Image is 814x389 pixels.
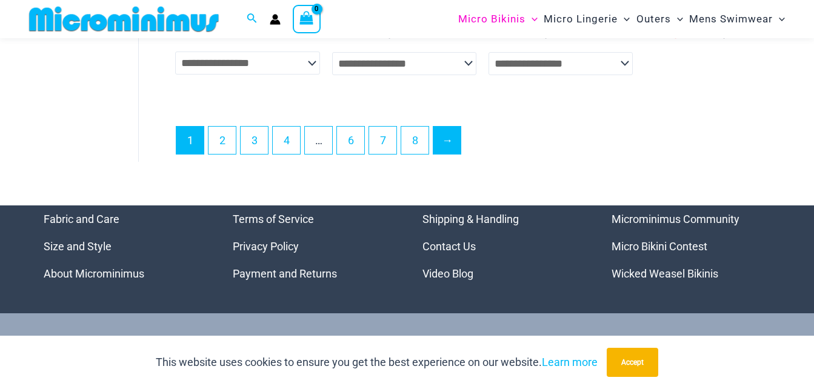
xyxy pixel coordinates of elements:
span: Menu Toggle [525,4,538,35]
a: Wicked Weasel Bikinis [612,267,718,280]
a: Page 8 [401,127,429,154]
span: Page 1 [176,127,204,154]
a: Search icon link [247,12,258,27]
span: $ [387,28,392,40]
span: $ [721,28,727,40]
nav: Menu [612,205,771,287]
span: Micro Lingerie [544,4,618,35]
a: Account icon link [270,14,281,25]
nav: Product Pagination [175,126,789,161]
bdi: 149 USD [721,28,764,40]
nav: Menu [422,205,582,287]
bdi: 49 USD [387,28,424,40]
bdi: 165 USD [673,28,716,40]
a: Contact Us [422,240,476,253]
a: Micro BikinisMenu ToggleMenu Toggle [455,4,541,35]
nav: Site Navigation [453,2,790,36]
span: … [305,127,332,154]
a: Learn more [542,356,598,368]
a: Page 3 [241,127,268,154]
nav: Menu [44,205,203,287]
a: Page 7 [369,127,396,154]
span: $ [543,28,549,40]
a: Video Blog [422,267,473,280]
span: Mens Swimwear [689,4,773,35]
a: Page 6 [337,127,364,154]
span: Outers [636,4,671,35]
aside: Footer Widget 1 [44,205,203,287]
aside: Footer Widget 4 [612,205,771,287]
a: Shipping & Handling [422,213,519,225]
span: Micro Bikinis [458,4,525,35]
a: Micro LingerieMenu ToggleMenu Toggle [541,4,633,35]
a: Mens SwimwearMenu ToggleMenu Toggle [686,4,788,35]
nav: Menu [233,205,392,287]
a: View Shopping Cart, empty [293,5,321,33]
bdi: 89 USD [543,28,581,40]
p: This website uses cookies to ensure you get the best experience on our website. [156,353,598,371]
span: Menu Toggle [671,4,683,35]
a: Size and Style [44,240,112,253]
a: Page 4 [273,127,300,154]
aside: Footer Widget 2 [233,205,392,287]
button: Accept [607,348,658,377]
a: Privacy Policy [233,240,299,253]
a: Microminimus Community [612,213,739,225]
a: About Microminimus [44,267,144,280]
a: Micro Bikini Contest [612,240,707,253]
span: Menu Toggle [773,4,785,35]
img: MM SHOP LOGO FLAT [24,5,224,33]
a: Fabric and Care [44,213,119,225]
aside: Footer Widget 3 [422,205,582,287]
a: Page 2 [209,127,236,154]
a: Terms of Service [233,213,314,225]
span: $ [673,28,678,40]
a: → [433,127,461,154]
span: Menu Toggle [618,4,630,35]
a: Payment and Returns [233,267,337,280]
a: OutersMenu ToggleMenu Toggle [633,4,686,35]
